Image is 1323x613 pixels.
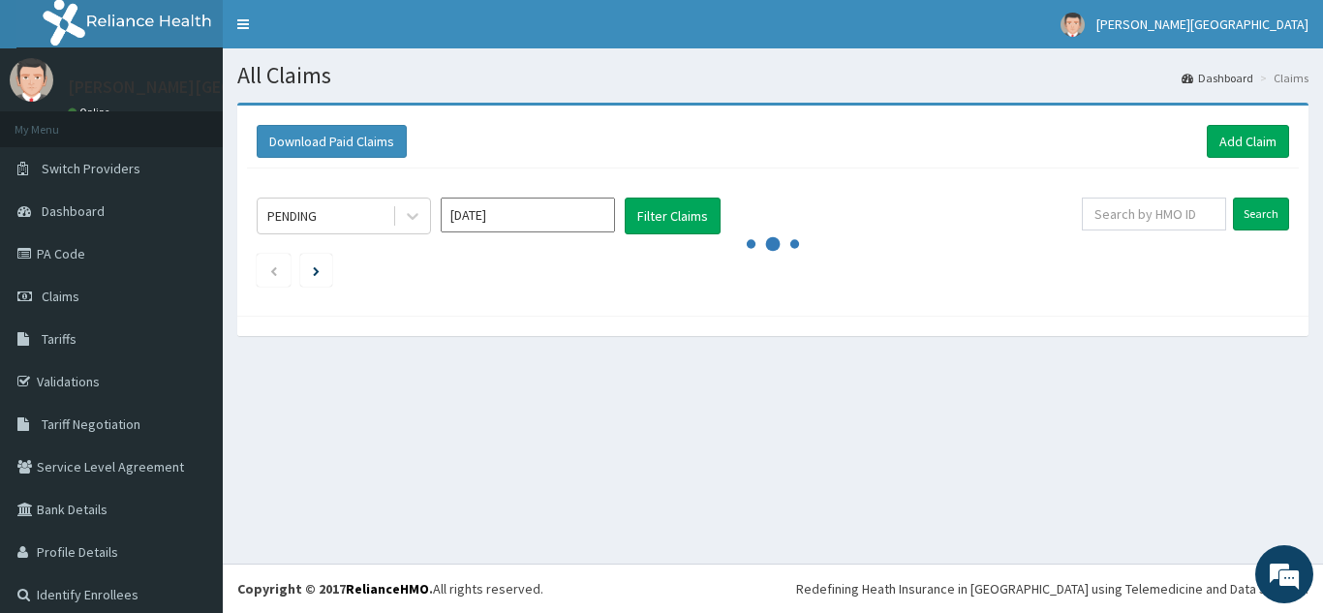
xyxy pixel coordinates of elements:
[796,579,1308,598] div: Redefining Heath Insurance in [GEOGRAPHIC_DATA] using Telemedicine and Data Science!
[42,202,105,220] span: Dashboard
[625,198,721,234] button: Filter Claims
[313,261,320,279] a: Next page
[68,106,114,119] a: Online
[42,330,77,348] span: Tariffs
[1207,125,1289,158] a: Add Claim
[42,160,140,177] span: Switch Providers
[1182,70,1253,86] a: Dashboard
[269,261,278,279] a: Previous page
[744,215,802,273] svg: audio-loading
[42,415,140,433] span: Tariff Negotiation
[10,58,53,102] img: User Image
[441,198,615,232] input: Select Month and Year
[42,288,79,305] span: Claims
[223,564,1323,613] footer: All rights reserved.
[257,125,407,158] button: Download Paid Claims
[237,580,433,598] strong: Copyright © 2017 .
[1255,70,1308,86] li: Claims
[1233,198,1289,230] input: Search
[1061,13,1085,37] img: User Image
[1096,15,1308,33] span: [PERSON_NAME][GEOGRAPHIC_DATA]
[346,580,429,598] a: RelianceHMO
[68,78,354,96] p: [PERSON_NAME][GEOGRAPHIC_DATA]
[237,63,1308,88] h1: All Claims
[267,206,317,226] div: PENDING
[1082,198,1226,230] input: Search by HMO ID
